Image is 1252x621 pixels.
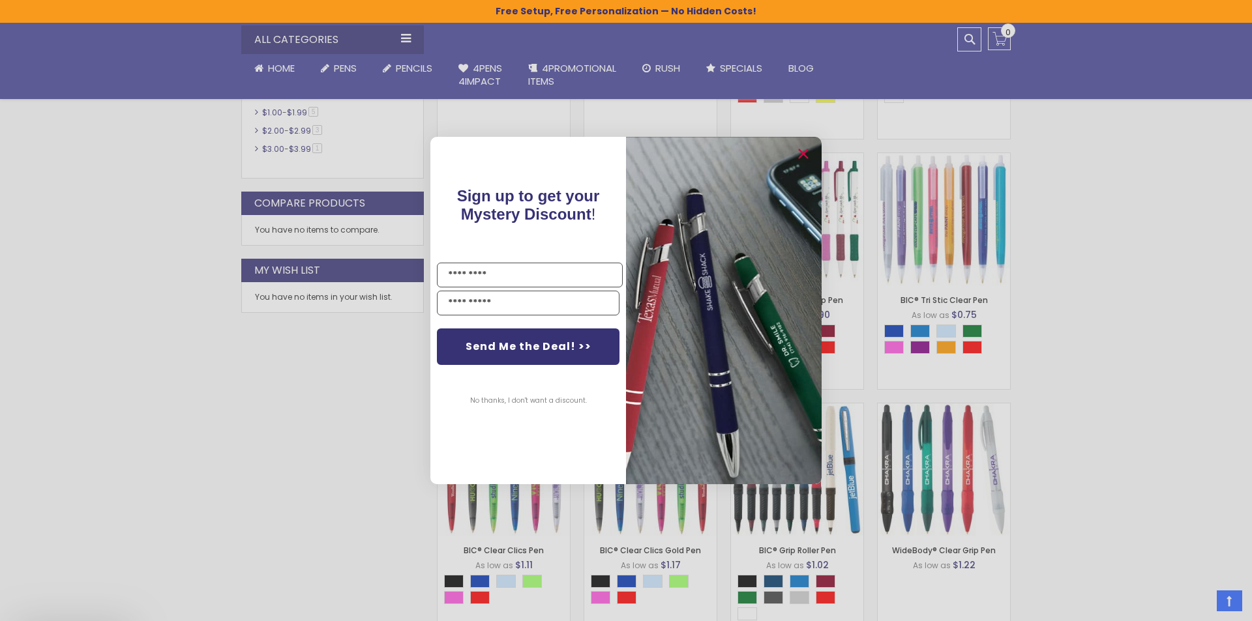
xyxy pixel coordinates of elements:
button: Close dialog [793,143,814,164]
button: Send Me the Deal! >> [437,328,619,365]
span: Sign up to get your Mystery Discount [457,187,600,223]
img: pop-up-image [626,137,822,484]
span: ! [457,187,600,223]
button: No thanks, I don't want a discount. [464,384,593,417]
